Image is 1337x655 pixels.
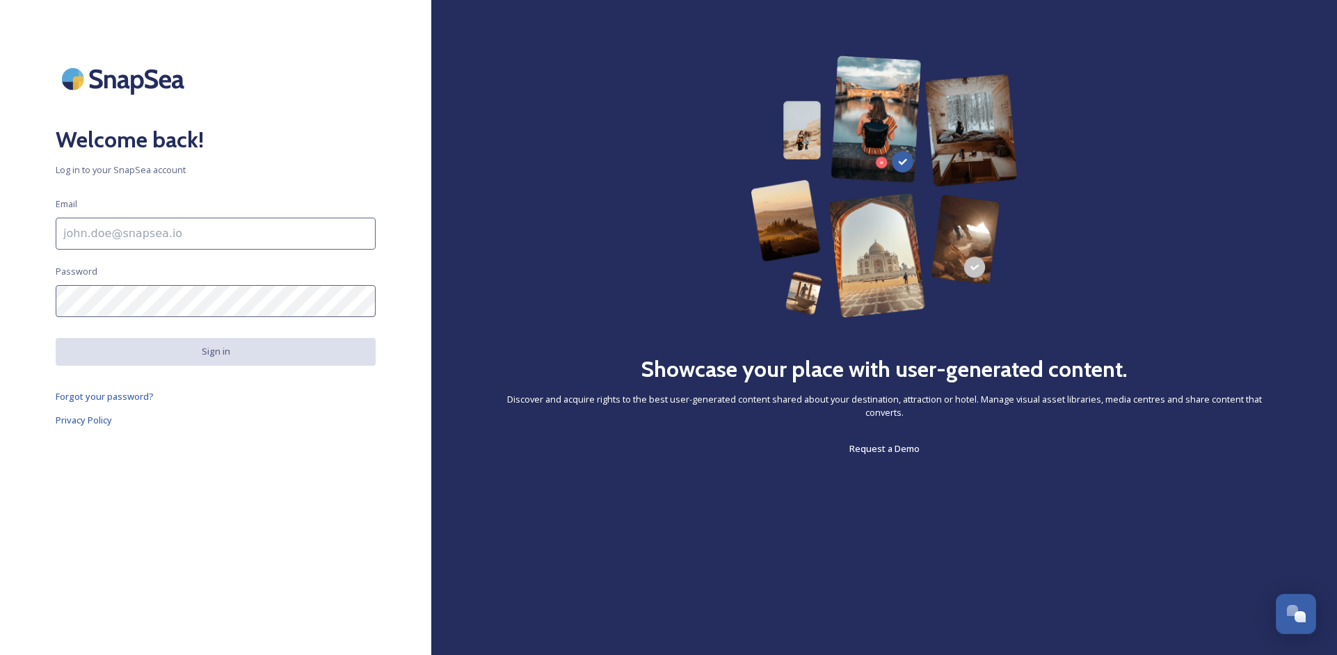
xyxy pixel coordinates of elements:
[56,388,376,405] a: Forgot your password?
[849,442,920,455] span: Request a Demo
[1276,594,1316,634] button: Open Chat
[56,265,97,278] span: Password
[487,393,1281,419] span: Discover and acquire rights to the best user-generated content shared about your destination, att...
[56,390,154,403] span: Forgot your password?
[56,414,112,426] span: Privacy Policy
[56,197,77,211] span: Email
[56,338,376,365] button: Sign in
[56,56,195,102] img: SnapSea Logo
[751,56,1018,318] img: 63b42ca75bacad526042e722_Group%20154-p-800.png
[56,123,376,156] h2: Welcome back!
[56,412,376,428] a: Privacy Policy
[849,440,920,457] a: Request a Demo
[641,353,1128,386] h2: Showcase your place with user-generated content.
[56,163,376,177] span: Log in to your SnapSea account
[56,218,376,250] input: john.doe@snapsea.io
